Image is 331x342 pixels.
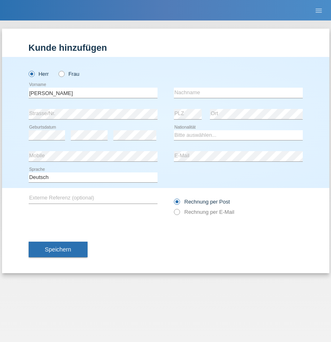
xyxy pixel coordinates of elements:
[29,43,303,53] h1: Kunde hinzufügen
[315,7,323,15] i: menu
[29,71,49,77] label: Herr
[174,209,179,219] input: Rechnung per E-Mail
[29,242,88,257] button: Speichern
[29,71,34,76] input: Herr
[59,71,64,76] input: Frau
[45,246,71,253] span: Speichern
[311,8,327,13] a: menu
[174,199,179,209] input: Rechnung per Post
[59,71,79,77] label: Frau
[174,209,234,215] label: Rechnung per E-Mail
[174,199,230,205] label: Rechnung per Post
